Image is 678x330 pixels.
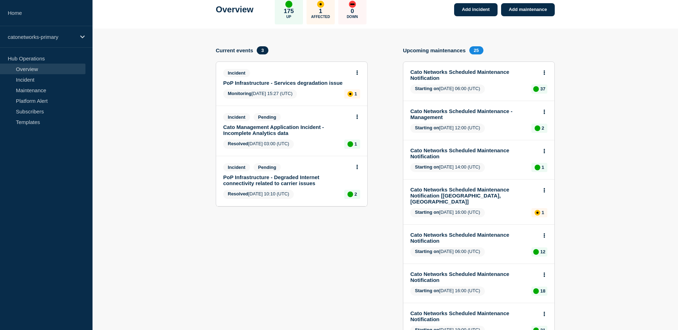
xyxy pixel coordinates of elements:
p: Affected [311,15,330,19]
a: PoP Infrastructure - Degraded Internet connectivity related to carrier issues [223,174,351,186]
p: Down [347,15,358,19]
a: Cato Networks Scheduled Maintenance Notification [410,69,538,81]
span: Starting on [415,249,439,254]
p: 0 [351,8,354,15]
p: 12 [540,249,545,254]
a: Add maintenance [501,3,555,16]
div: up [533,86,539,92]
span: Starting on [415,288,439,293]
p: 1 [319,8,322,15]
span: Starting on [415,86,439,91]
span: Monitoring [228,91,251,96]
div: affected [347,91,353,97]
p: 1 [542,165,544,170]
a: Cato Management Application Incident - Incomplete Analytics data [223,124,351,136]
span: Resolved [228,141,248,146]
span: [DATE] 12:00 (UTC) [410,124,485,133]
span: [DATE] 06:00 (UTC) [410,84,485,94]
a: Cato Networks Scheduled Maintenance Notification [410,147,538,159]
div: up [347,141,353,147]
span: 25 [469,46,483,54]
span: [DATE] 16:00 (UTC) [410,287,485,296]
span: Incident [223,113,250,121]
span: Resolved [228,191,248,196]
span: Starting on [415,210,439,215]
p: 1 [355,91,357,96]
p: catonetworks-primary [8,34,76,40]
a: PoP Infrastructure - Services degradation issue [223,80,351,86]
span: [DATE] 15:27 (UTC) [223,89,297,99]
p: 37 [540,86,545,92]
div: up [285,1,292,8]
div: up [347,191,353,197]
span: [DATE] 14:00 (UTC) [410,163,485,172]
div: down [349,1,356,8]
span: [DATE] 10:10 (UTC) [223,190,294,199]
a: Add incident [454,3,498,16]
span: Pending [254,163,281,171]
div: up [535,125,540,131]
a: Cato Networks Scheduled Maintenance - Management [410,108,538,120]
a: Cato Networks Scheduled Maintenance Notification [410,232,538,244]
span: [DATE] 16:00 (UTC) [410,208,485,217]
span: Incident [223,69,250,77]
p: 2 [355,191,357,197]
div: up [535,165,540,170]
span: [DATE] 03:00 (UTC) [223,140,294,149]
p: 18 [540,288,545,294]
a: Cato Networks Scheduled Maintenance Notification [410,271,538,283]
div: affected [317,1,324,8]
h1: Overview [216,5,254,14]
p: Up [286,15,291,19]
div: up [533,249,539,255]
h4: Current events [216,47,253,53]
span: Starting on [415,164,439,170]
p: 175 [284,8,294,15]
p: 2 [542,125,544,131]
span: 3 [257,46,268,54]
h4: Upcoming maintenances [403,47,466,53]
div: up [533,288,539,294]
a: Cato Networks Scheduled Maintenance Notification [410,310,538,322]
span: Incident [223,163,250,171]
a: Cato Networks Scheduled Maintenance Notification [[GEOGRAPHIC_DATA], [GEOGRAPHIC_DATA]] [410,187,538,205]
div: affected [535,210,540,216]
span: Starting on [415,125,439,130]
span: Pending [254,113,281,121]
p: 1 [355,141,357,147]
p: 1 [542,210,544,215]
span: [DATE] 06:00 (UTC) [410,247,485,257]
